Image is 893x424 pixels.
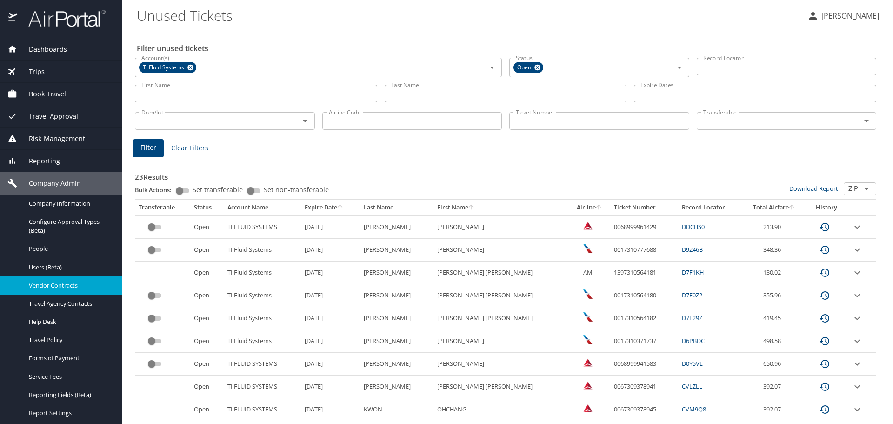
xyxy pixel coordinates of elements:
button: expand row [852,313,863,324]
span: Company Information [29,199,111,208]
button: sort [789,205,795,211]
button: Open [299,114,312,128]
td: [PERSON_NAME] [PERSON_NAME] [433,284,568,307]
h2: Filter unused tickets [137,41,878,56]
a: D7F1KH [682,268,704,276]
td: TI Fluid Systems [224,262,301,284]
th: Expire Date [301,200,360,215]
img: Delta Airlines [583,358,593,367]
span: Travel Approval [17,111,78,121]
span: Company Admin [17,178,81,188]
a: D6PBDC [682,337,705,345]
td: Open [190,307,224,330]
td: [PERSON_NAME] [360,376,433,398]
th: Last Name [360,200,433,215]
span: Book Travel [17,89,66,99]
span: Open [513,63,537,73]
td: Open [190,376,224,398]
td: [DATE] [301,353,360,376]
td: [PERSON_NAME] [433,353,568,376]
button: Open [486,61,499,74]
h3: 23 Results [135,166,876,182]
td: [PERSON_NAME] [433,215,568,238]
span: Report Settings [29,409,111,417]
td: TI Fluid Systems [224,284,301,307]
span: Dashboards [17,44,67,54]
td: [PERSON_NAME] [360,284,433,307]
a: CVM9Q8 [682,405,706,413]
img: Delta Airlines [583,381,593,390]
td: 650.96 [742,353,806,376]
td: TI FLUID SYSTEMS [224,353,301,376]
td: Open [190,262,224,284]
td: 0017310564180 [610,284,678,307]
span: Users (Beta) [29,263,111,272]
img: American Airlines [583,289,593,299]
button: sort [468,205,475,211]
th: Total Airfare [742,200,806,215]
span: Filter [140,142,156,154]
a: D7F0Z2 [682,291,702,299]
span: Travel Policy [29,336,111,344]
img: American Airlines [583,312,593,322]
button: expand row [852,358,863,370]
td: Open [190,239,224,262]
td: [PERSON_NAME] [360,262,433,284]
span: Risk Management [17,134,85,144]
td: TI Fluid Systems [224,330,301,353]
th: First Name [433,200,568,215]
th: Account Name [224,200,301,215]
td: Open [190,215,224,238]
td: TI FLUID SYSTEMS [224,398,301,421]
span: Reporting [17,156,60,166]
span: Help Desk [29,317,111,326]
td: Open [190,330,224,353]
td: Open [190,284,224,307]
td: 0067309378941 [610,376,678,398]
td: KWON [360,398,433,421]
td: 1397310564181 [610,262,678,284]
td: Open [190,353,224,376]
span: Set transferable [193,187,243,193]
td: [DATE] [301,398,360,421]
img: airportal-logo.png [18,9,106,27]
button: sort [337,205,344,211]
span: Travel Agency Contacts [29,299,111,308]
td: [DATE] [301,262,360,284]
td: TI FLUID SYSTEMS [224,215,301,238]
div: TI Fluid Systems [139,62,196,73]
button: expand row [852,267,863,278]
td: [PERSON_NAME] [360,307,433,330]
td: 0068999941583 [610,353,678,376]
a: DDCHS0 [682,222,705,231]
a: D7F29Z [682,314,702,322]
div: Open [513,62,543,73]
button: Open [860,182,873,195]
span: Service Fees [29,372,111,381]
td: 392.07 [742,376,806,398]
button: expand row [852,244,863,256]
td: 0017310777688 [610,239,678,262]
img: Delta Airlines [583,404,593,413]
td: [DATE] [301,239,360,262]
a: CVLZLL [682,382,702,390]
img: American Airlines [583,244,593,253]
span: Clear Filters [171,142,208,154]
td: [DATE] [301,215,360,238]
td: TI Fluid Systems [224,239,301,262]
img: Delta Airlines [583,221,593,230]
td: [DATE] [301,284,360,307]
td: [PERSON_NAME] [360,215,433,238]
span: Reporting Fields (Beta) [29,390,111,399]
span: Vendor Contracts [29,281,111,290]
td: [DATE] [301,307,360,330]
a: D9Z46B [682,245,703,254]
span: AM [583,268,593,276]
td: [PERSON_NAME] [433,239,568,262]
td: TI Fluid Systems [224,307,301,330]
td: 0017310371737 [610,330,678,353]
td: [DATE] [301,330,360,353]
td: 0068999961429 [610,215,678,238]
button: Clear Filters [167,140,212,157]
td: 355.96 [742,284,806,307]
